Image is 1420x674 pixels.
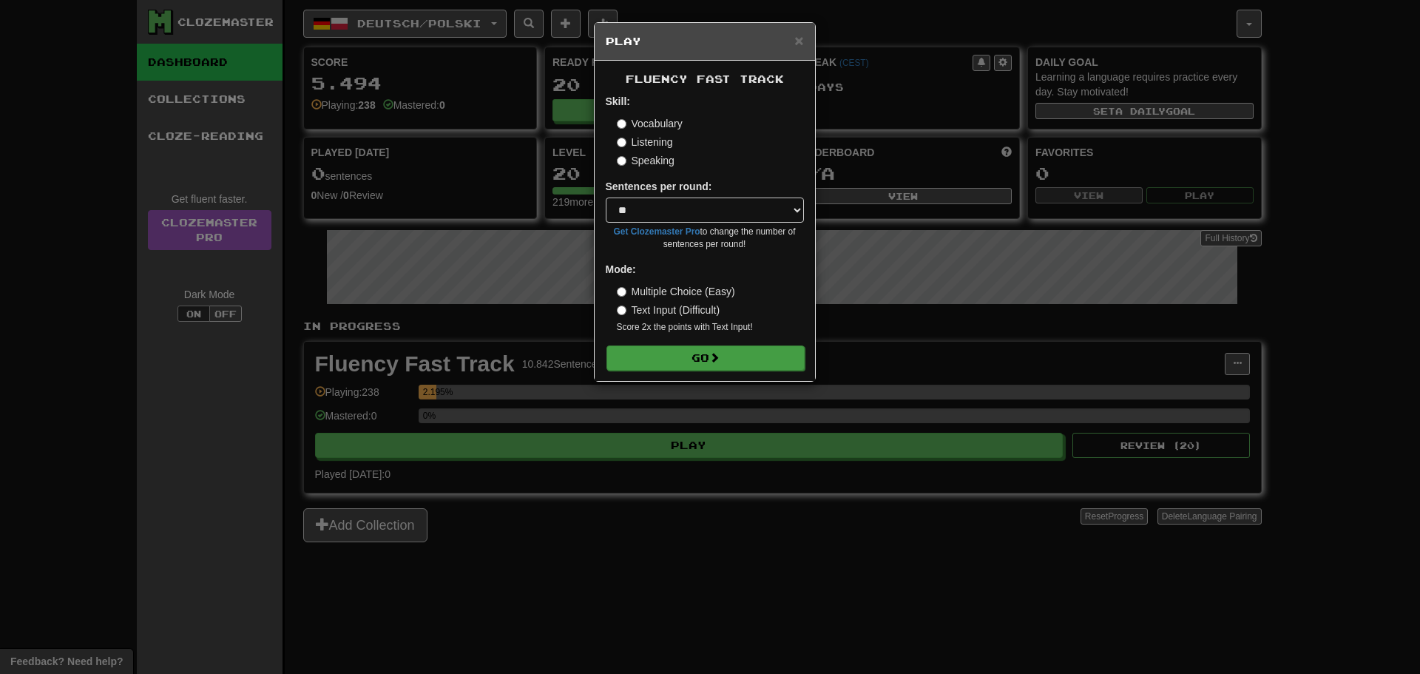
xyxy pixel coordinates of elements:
[606,263,636,275] strong: Mode:
[617,306,626,315] input: Text Input (Difficult)
[606,95,630,107] strong: Skill:
[606,346,805,371] button: Go
[617,119,626,129] input: Vocabulary
[617,156,626,166] input: Speaking
[617,116,683,131] label: Vocabulary
[606,226,804,251] small: to change the number of sentences per round!
[617,138,626,147] input: Listening
[614,226,700,237] a: Get Clozemaster Pro
[617,135,673,149] label: Listening
[617,321,804,334] small: Score 2x the points with Text Input !
[606,179,712,194] label: Sentences per round:
[794,32,803,49] span: ×
[617,153,674,168] label: Speaking
[617,284,735,299] label: Multiple Choice (Easy)
[617,287,626,297] input: Multiple Choice (Easy)
[626,73,784,85] span: Fluency Fast Track
[794,33,803,48] button: Close
[606,34,804,49] h5: Play
[617,303,720,317] label: Text Input (Difficult)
